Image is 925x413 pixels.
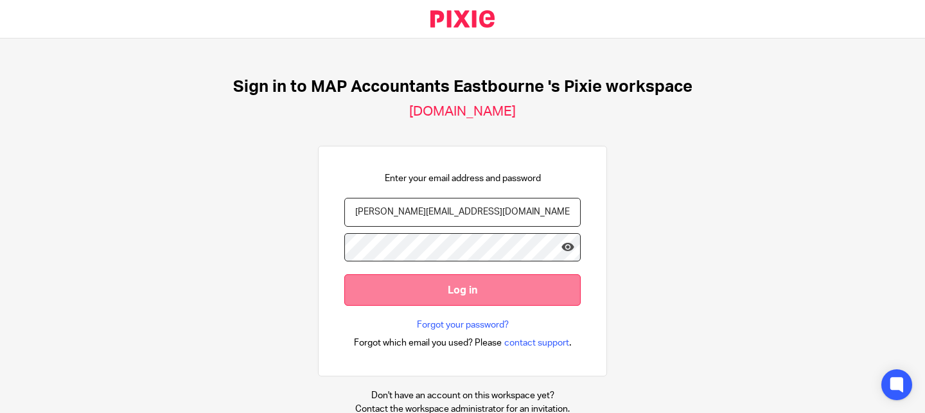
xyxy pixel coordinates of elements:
[409,103,516,120] h2: [DOMAIN_NAME]
[417,319,509,331] a: Forgot your password?
[354,337,502,349] span: Forgot which email you used? Please
[355,389,570,402] p: Don't have an account on this workspace yet?
[354,335,572,350] div: .
[344,198,581,227] input: name@example.com
[385,172,541,185] p: Enter your email address and password
[504,337,569,349] span: contact support
[344,274,581,306] input: Log in
[233,77,692,97] h1: Sign in to MAP Accountants Eastbourne 's Pixie workspace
